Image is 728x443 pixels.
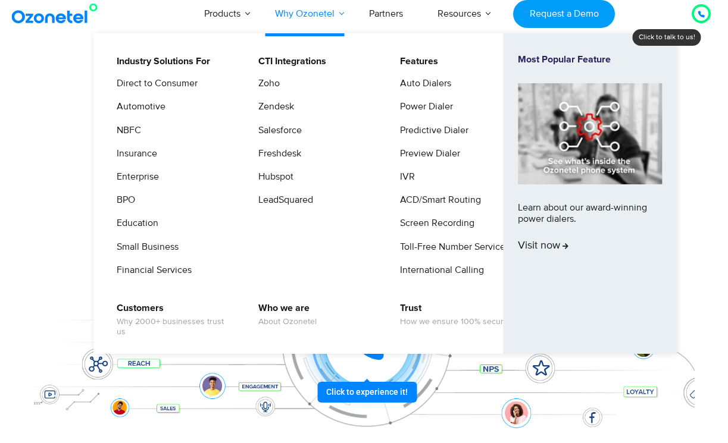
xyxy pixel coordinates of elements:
a: Zendesk [251,99,296,114]
a: Enterprise [109,169,161,184]
a: Industry Solutions For [109,54,212,69]
a: Insurance [109,146,159,161]
div: Turn every conversation into a growth engine for your enterprise. [34,158,695,171]
a: Freshdesk [251,146,303,161]
div: Customer Experiences [34,100,695,158]
a: NBFC [109,123,143,138]
a: Financial Services [109,263,193,278]
a: Most Popular FeatureLearn about our award-winning power dialers.Visit now [518,54,662,333]
a: Small Business [109,240,180,255]
a: International Calling [392,263,486,278]
a: IVR [392,169,417,184]
a: Hubspot [251,169,295,184]
a: Auto Dialers [392,76,453,91]
a: Power Dialer [392,99,455,114]
a: CustomersWhy 2000+ businesses trust us [109,301,236,339]
span: About Ozonetel [258,317,317,327]
a: BPO [109,193,137,208]
a: Salesforce [251,123,304,138]
div: Orchestrate Intelligent [34,70,695,108]
a: Automotive [109,99,167,114]
a: Education [109,216,160,231]
a: Who we areAbout Ozonetel [251,301,318,329]
a: CTI Integrations [251,54,328,69]
span: Visit now [518,240,568,253]
span: Why 2000+ businesses trust us [117,317,234,337]
a: Zoho [251,76,282,91]
a: Features [392,54,440,69]
a: ACD/Smart Routing [392,193,483,208]
img: phone-system-min.jpg [518,83,662,184]
a: Direct to Consumer [109,76,199,91]
span: How we ensure 100% security [400,317,512,327]
a: LeadSquared [251,193,315,208]
a: Predictive Dialer [392,123,470,138]
a: Preview Dialer [392,146,462,161]
a: TrustHow we ensure 100% security [392,301,514,329]
a: Screen Recording [392,216,476,231]
a: Toll-Free Number Services [392,240,511,255]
